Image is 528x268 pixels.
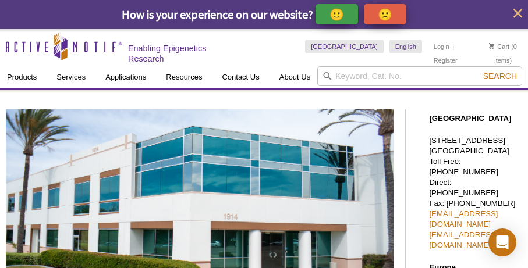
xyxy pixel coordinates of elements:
a: Services [49,66,93,88]
li: | [452,40,454,53]
span: How is your experience on our website? [122,7,313,22]
a: Applications [98,66,153,88]
strong: [GEOGRAPHIC_DATA] [429,114,511,123]
input: Keyword, Cat. No. [317,66,522,86]
a: About Us [272,66,317,88]
h2: Enabling Epigenetics Research [128,43,228,64]
div: Open Intercom Messenger [488,228,516,256]
a: [EMAIL_ADDRESS][DOMAIN_NAME] [429,230,498,249]
a: Login [434,42,449,51]
p: 🙁 [378,7,392,22]
button: close [511,6,525,20]
a: Contact Us [215,66,266,88]
a: Resources [159,66,209,88]
button: Search [480,71,520,81]
li: (0 items) [484,40,522,67]
p: [STREET_ADDRESS] [GEOGRAPHIC_DATA] Toll Free: [PHONE_NUMBER] Direct: [PHONE_NUMBER] Fax: [PHONE_N... [429,135,522,251]
p: 🙂 [329,7,344,22]
a: [EMAIL_ADDRESS][DOMAIN_NAME] [429,209,498,228]
a: Cart [489,42,509,51]
a: English [389,40,422,53]
img: Your Cart [489,43,494,49]
span: Search [483,72,517,81]
a: Register [434,56,458,65]
a: [GEOGRAPHIC_DATA] [305,40,384,53]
